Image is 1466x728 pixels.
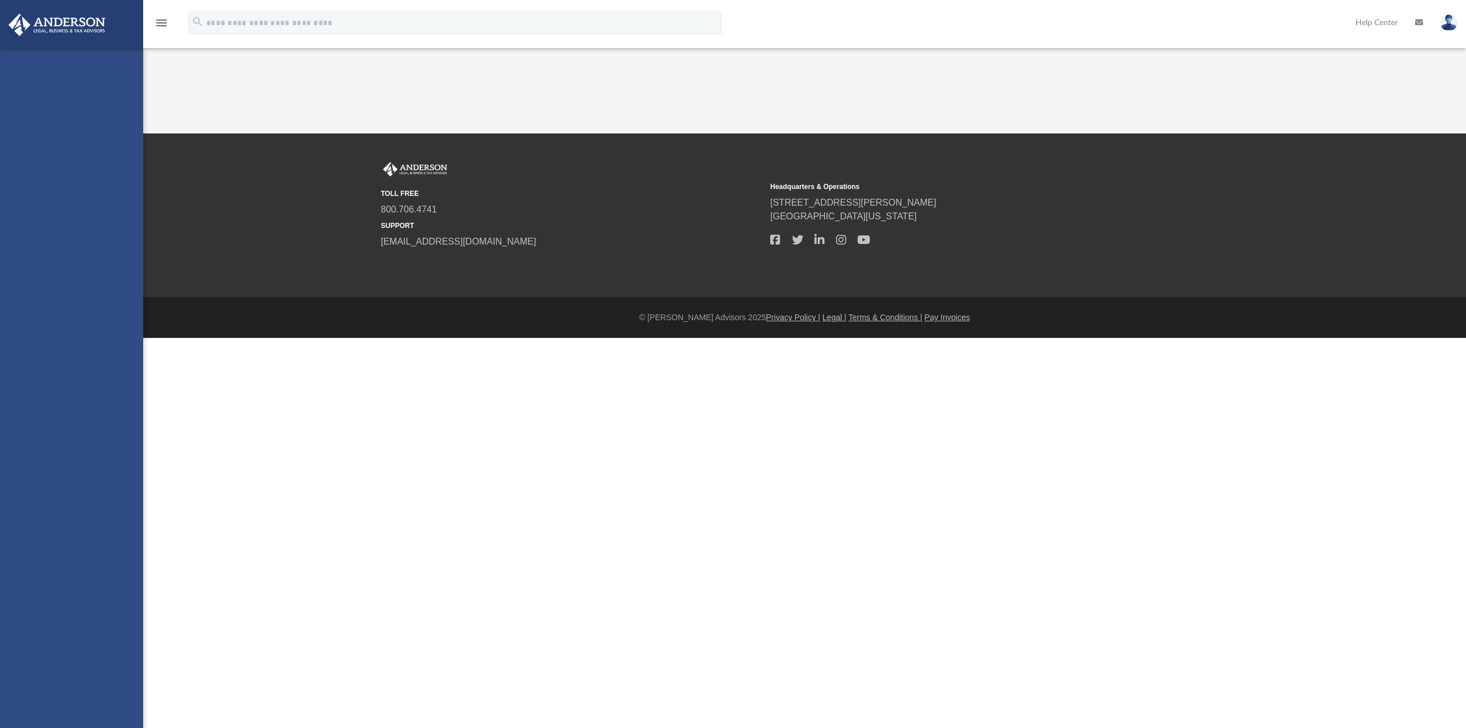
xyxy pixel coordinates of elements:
[191,15,204,28] i: search
[381,188,762,199] small: TOLL FREE
[381,221,762,231] small: SUPPORT
[381,237,536,246] a: [EMAIL_ADDRESS][DOMAIN_NAME]
[822,313,846,322] a: Legal |
[381,204,437,214] a: 800.706.4741
[924,313,970,322] a: Pay Invoices
[381,162,450,177] img: Anderson Advisors Platinum Portal
[770,198,936,207] a: [STREET_ADDRESS][PERSON_NAME]
[770,182,1152,192] small: Headquarters & Operations
[770,211,917,221] a: [GEOGRAPHIC_DATA][US_STATE]
[143,312,1466,324] div: © [PERSON_NAME] Advisors 2025
[849,313,923,322] a: Terms & Conditions |
[155,16,168,30] i: menu
[1440,14,1457,31] img: User Pic
[766,313,821,322] a: Privacy Policy |
[5,14,109,36] img: Anderson Advisors Platinum Portal
[155,22,168,30] a: menu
